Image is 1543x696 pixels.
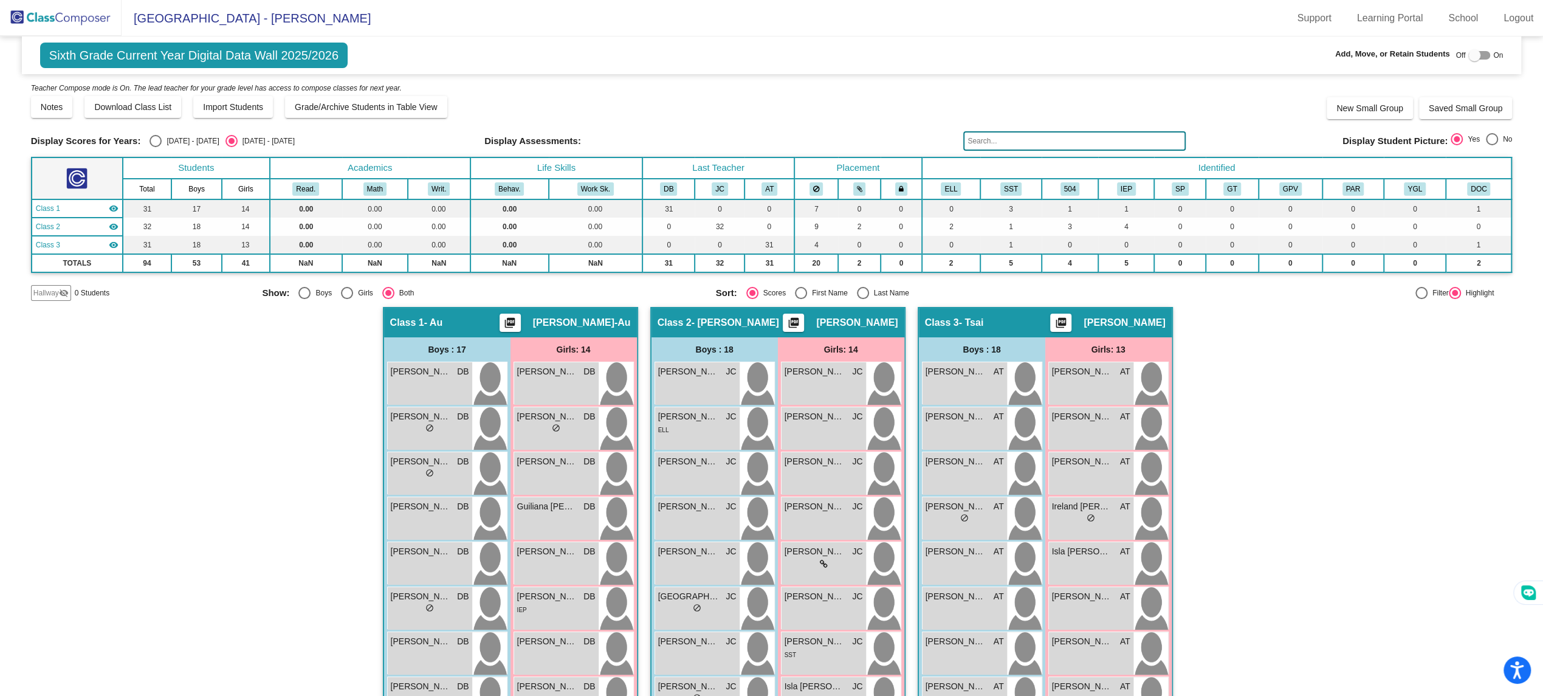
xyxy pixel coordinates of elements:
[41,102,63,112] span: Notes
[1120,590,1130,603] span: AT
[658,545,719,558] span: [PERSON_NAME]
[838,179,881,199] th: Keep with students
[457,410,469,423] span: DB
[642,179,695,199] th: Debra Bedell-Au
[1084,317,1165,329] span: [PERSON_NAME]
[171,179,222,199] th: Boys
[838,199,881,218] td: 0
[577,182,614,196] button: Work Sk.
[1154,254,1206,272] td: 0
[270,157,470,179] th: Academics
[1052,365,1113,378] span: [PERSON_NAME]
[852,455,862,468] span: JC
[1288,9,1341,28] a: Support
[794,199,838,218] td: 7
[1206,179,1258,199] th: GATE
[583,500,595,513] span: DB
[1446,199,1511,218] td: 1
[1446,179,1511,199] th: NEEDS DOCUMENTS FOR ENROLLMENT
[1384,254,1446,272] td: 0
[32,254,123,272] td: TOTALS
[761,182,777,196] button: AT
[922,179,980,199] th: English Language Learner
[1045,337,1172,362] div: Girls: 13
[36,221,60,232] span: Class 2
[922,218,980,236] td: 2
[726,455,736,468] span: JC
[583,410,595,423] span: DB
[980,236,1042,254] td: 1
[75,288,109,298] span: 0 Students
[642,254,695,272] td: 31
[109,204,119,213] mat-icon: visibility
[1467,182,1490,196] button: DOC
[428,182,450,196] button: Writ.
[959,317,984,329] span: - Tsai
[36,203,60,214] span: Class 1
[716,288,737,298] span: Sort:
[1279,182,1302,196] button: GPV
[1446,218,1511,236] td: 0
[384,337,510,362] div: Boys : 17
[549,218,643,236] td: 0.00
[726,365,736,378] span: JC
[785,500,845,513] span: [PERSON_NAME]
[838,218,881,236] td: 2
[838,236,881,254] td: 0
[1098,218,1154,236] td: 4
[807,288,848,298] div: First Name
[1322,218,1384,236] td: 0
[785,590,845,603] span: [PERSON_NAME]
[658,455,719,468] span: [PERSON_NAME]
[695,254,744,272] td: 32
[658,410,719,423] span: [PERSON_NAME]
[1428,288,1449,298] div: Filter
[881,236,922,254] td: 0
[1042,179,1099,199] th: 504 Plan
[960,514,969,522] span: do_not_disturb_alt
[744,236,794,254] td: 31
[994,365,1004,378] span: AT
[533,317,631,329] span: [PERSON_NAME]-Au
[794,236,838,254] td: 4
[1042,199,1099,218] td: 1
[123,157,270,179] th: Students
[941,182,961,196] button: ELL
[794,157,922,179] th: Placement
[1206,236,1258,254] td: 0
[980,199,1042,218] td: 3
[123,236,171,254] td: 31
[693,604,701,612] span: do_not_disturb_alt
[1042,236,1099,254] td: 0
[785,365,845,378] span: [PERSON_NAME]
[1050,314,1071,332] button: Print Students Details
[786,317,801,334] mat-icon: picture_as_pdf
[1120,500,1130,513] span: AT
[919,337,1045,362] div: Boys : 18
[1429,103,1502,113] span: Saved Small Group
[193,96,273,118] button: Import Students
[391,410,452,423] span: [PERSON_NAME]
[925,317,959,329] span: Class 3
[695,179,744,199] th: Jane Chang-Hur
[785,410,845,423] span: [PERSON_NAME]
[517,455,578,468] span: [PERSON_NAME]
[31,84,402,92] i: Teacher Compose mode is On. The lead teacher for your grade level has access to compose classes f...
[171,254,222,272] td: 53
[583,590,595,603] span: DB
[1000,182,1022,196] button: SST
[425,604,434,612] span: do_not_disturb_alt
[222,179,270,199] th: Girls
[695,236,744,254] td: 0
[1342,182,1364,196] button: PAR
[926,365,986,378] span: [PERSON_NAME]
[726,545,736,558] span: JC
[926,545,986,558] span: [PERSON_NAME]
[1052,545,1113,558] span: Isla [PERSON_NAME]
[33,288,59,298] span: Hallway
[658,427,669,433] span: ELL
[457,365,469,378] span: DB
[726,590,736,603] span: JC
[123,254,171,272] td: 94
[1455,50,1465,61] span: Off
